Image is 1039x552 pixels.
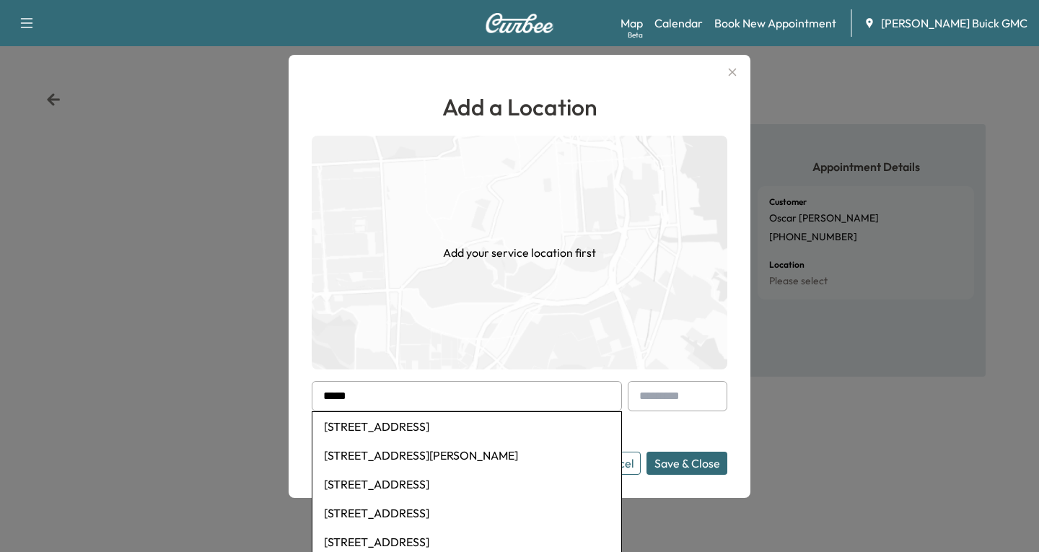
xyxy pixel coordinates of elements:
[312,470,621,499] li: [STREET_ADDRESS]
[628,30,643,40] div: Beta
[312,136,727,369] img: empty-map-CL6vilOE.png
[312,412,621,441] li: [STREET_ADDRESS]
[621,14,643,32] a: MapBeta
[714,14,836,32] a: Book New Appointment
[312,89,727,124] h1: Add a Location
[443,244,596,261] h1: Add your service location first
[312,441,621,470] li: [STREET_ADDRESS][PERSON_NAME]
[312,499,621,527] li: [STREET_ADDRESS]
[485,13,554,33] img: Curbee Logo
[654,14,703,32] a: Calendar
[646,452,727,475] button: Save & Close
[881,14,1027,32] span: [PERSON_NAME] Buick GMC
